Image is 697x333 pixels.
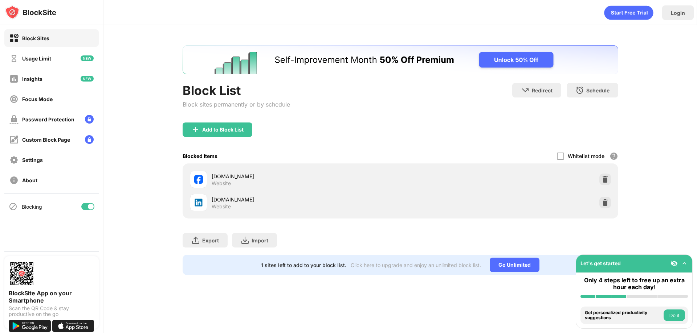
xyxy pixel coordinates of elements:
[670,260,678,267] img: eye-not-visible.svg
[9,176,19,185] img: about-off.svg
[22,96,53,102] div: Focus Mode
[22,116,74,122] div: Password Protection
[9,34,19,43] img: block-on.svg
[585,310,662,321] div: Get personalized productivity suggestions
[22,177,37,183] div: About
[22,35,49,41] div: Block Sites
[9,320,51,332] img: get-it-on-google-play.svg
[212,196,400,203] div: [DOMAIN_NAME]
[9,95,19,104] img: focus-off.svg
[9,155,19,165] img: settings-off.svg
[9,290,94,304] div: BlockSite App on your Smartphone
[671,10,685,16] div: Login
[664,309,685,321] button: Do it
[183,153,217,159] div: Blocked Items
[202,237,219,243] div: Export
[9,115,19,124] img: password-protection-off.svg
[351,262,481,268] div: Click here to upgrade and enjoy an unlimited block list.
[22,76,42,82] div: Insights
[85,135,94,144] img: lock-menu.svg
[183,83,290,98] div: Block List
[183,101,290,108] div: Block sites permanently or by schedule
[586,87,610,93] div: Schedule
[9,74,19,83] img: insights-off.svg
[9,135,19,144] img: customize-block-page-off.svg
[212,180,231,187] div: Website
[212,172,400,180] div: [DOMAIN_NAME]
[490,258,539,272] div: Go Unlimited
[85,115,94,124] img: lock-menu.svg
[261,262,346,268] div: 1 sites left to add to your block list.
[252,237,268,243] div: Import
[81,76,94,82] img: new-icon.svg
[9,54,19,63] img: time-usage-off.svg
[568,153,604,159] div: Whitelist mode
[212,203,231,210] div: Website
[194,198,203,207] img: favicons
[681,260,688,267] img: omni-setup-toggle.svg
[9,261,35,287] img: options-page-qr-code.png
[604,5,653,20] div: animation
[5,5,56,20] img: logo-blocksite.svg
[22,204,42,210] div: Blocking
[52,320,94,332] img: download-on-the-app-store.svg
[194,175,203,184] img: favicons
[183,45,618,74] iframe: Banner
[81,55,94,61] img: new-icon.svg
[22,157,43,163] div: Settings
[532,87,553,93] div: Redirect
[9,202,17,211] img: blocking-icon.svg
[22,55,51,62] div: Usage Limit
[580,277,688,291] div: Only 4 steps left to free up an extra hour each day!
[22,137,70,143] div: Custom Block Page
[580,260,621,266] div: Let's get started
[202,127,244,133] div: Add to Block List
[9,305,94,317] div: Scan the QR Code & stay productive on the go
